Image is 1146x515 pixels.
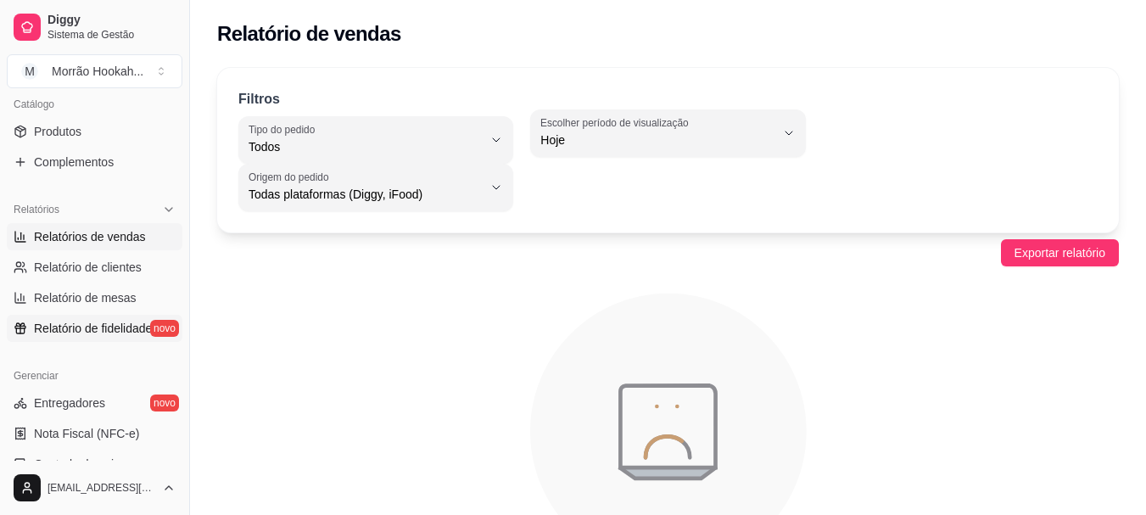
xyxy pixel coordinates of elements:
[48,481,155,495] span: [EMAIL_ADDRESS][DOMAIN_NAME]
[34,259,142,276] span: Relatório de clientes
[238,89,280,109] p: Filtros
[540,132,774,148] span: Hoje
[238,116,513,164] button: Tipo do pedidoTodos
[7,362,182,389] div: Gerenciar
[48,28,176,42] span: Sistema de Gestão
[34,395,105,411] span: Entregadores
[7,148,182,176] a: Complementos
[1001,239,1119,266] button: Exportar relatório
[7,254,182,281] a: Relatório de clientes
[7,420,182,447] a: Nota Fiscal (NFC-e)
[52,63,143,80] div: Morrão Hookah ...
[34,228,146,245] span: Relatórios de vendas
[7,7,182,48] a: DiggySistema de Gestão
[7,118,182,145] a: Produtos
[217,20,401,48] h2: Relatório de vendas
[34,320,152,337] span: Relatório de fidelidade
[530,109,805,157] button: Escolher período de visualizaçãoHoje
[7,467,182,508] button: [EMAIL_ADDRESS][DOMAIN_NAME]
[34,456,126,473] span: Controle de caixa
[7,284,182,311] a: Relatório de mesas
[21,63,38,80] span: M
[249,138,483,155] span: Todos
[34,154,114,171] span: Complementos
[249,186,483,203] span: Todas plataformas (Diggy, iFood)
[7,451,182,478] a: Controle de caixa
[7,91,182,118] div: Catálogo
[34,123,81,140] span: Produtos
[7,54,182,88] button: Select a team
[14,203,59,216] span: Relatórios
[48,13,176,28] span: Diggy
[7,389,182,417] a: Entregadoresnovo
[249,170,334,184] label: Origem do pedido
[238,164,513,211] button: Origem do pedidoTodas plataformas (Diggy, iFood)
[7,223,182,250] a: Relatórios de vendas
[540,115,694,130] label: Escolher período de visualização
[7,315,182,342] a: Relatório de fidelidadenovo
[249,122,321,137] label: Tipo do pedido
[34,425,139,442] span: Nota Fiscal (NFC-e)
[34,289,137,306] span: Relatório de mesas
[1015,244,1105,262] span: Exportar relatório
